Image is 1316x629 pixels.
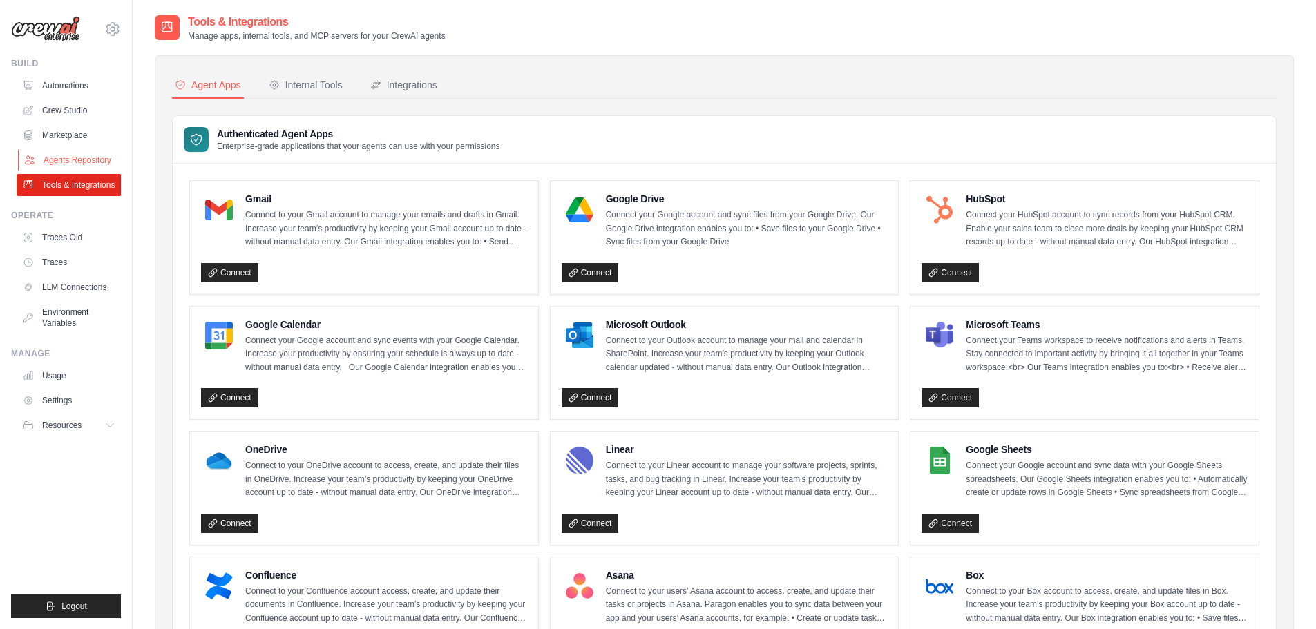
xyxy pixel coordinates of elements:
a: Connect [201,514,258,533]
p: Connect your Teams workspace to receive notifications and alerts in Teams. Stay connected to impo... [966,334,1248,375]
h4: Box [966,568,1248,582]
span: Logout [61,601,87,612]
img: Microsoft Teams Logo [926,322,953,349]
a: Environment Variables [17,301,121,334]
a: Connect [201,263,258,282]
a: Settings [17,389,121,412]
h4: HubSpot [966,192,1248,206]
h4: Confluence [245,568,527,582]
img: Google Sheets Logo [926,447,953,474]
span: Resources [42,420,82,431]
button: Logout [11,594,121,618]
p: Connect to your Outlook account to manage your mail and calendar in SharePoint. Increase your tea... [606,334,888,375]
p: Connect your Google account and sync files from your Google Drive. Our Google Drive integration e... [606,209,888,249]
div: Agent Apps [175,78,241,92]
img: Asana Logo [566,572,593,600]
img: Microsoft Outlook Logo [566,322,593,349]
a: Traces [17,251,121,273]
a: Agents Repository [18,149,122,171]
h4: Google Sheets [966,443,1248,456]
div: Internal Tools [269,78,343,92]
p: Connect to your OneDrive account to access, create, and update their files in OneDrive. Increase ... [245,459,527,500]
a: Connect [562,514,619,533]
a: Automations [17,75,121,97]
a: Connect [562,388,619,407]
h4: Microsoft Outlook [606,318,888,331]
h4: Google Drive [606,192,888,206]
h4: OneDrive [245,443,527,456]
div: Operate [11,210,121,221]
p: Connect to your Gmail account to manage your emails and drafts in Gmail. Increase your team’s pro... [245,209,527,249]
img: Linear Logo [566,447,593,474]
img: Logo [11,16,80,42]
h4: Gmail [245,192,527,206]
p: Connect to your Box account to access, create, and update files in Box. Increase your team’s prod... [966,585,1248,626]
div: Integrations [370,78,437,92]
a: Connect [201,388,258,407]
a: Usage [17,365,121,387]
h4: Linear [606,443,888,456]
a: Connect [922,263,979,282]
button: Resources [17,414,121,436]
img: OneDrive Logo [205,447,233,474]
button: Agent Apps [172,72,244,99]
button: Internal Tools [266,72,345,99]
img: Gmail Logo [205,196,233,224]
h2: Tools & Integrations [188,14,446,30]
button: Integrations [368,72,440,99]
a: Crew Studio [17,99,121,122]
img: Google Calendar Logo [205,322,233,349]
p: Connect your Google account and sync data with your Google Sheets spreadsheets. Our Google Sheets... [966,459,1248,500]
p: Connect to your Confluence account access, create, and update their documents in Confluence. Incr... [245,585,527,626]
a: LLM Connections [17,276,121,298]
p: Connect your Google account and sync events with your Google Calendar. Increase your productivity... [245,334,527,375]
a: Tools & Integrations [17,174,121,196]
h4: Google Calendar [245,318,527,331]
a: Connect [922,514,979,533]
h4: Microsoft Teams [966,318,1248,331]
h4: Asana [606,568,888,582]
img: HubSpot Logo [926,196,953,224]
p: Manage apps, internal tools, and MCP servers for your CrewAI agents [188,30,446,41]
p: Connect your HubSpot account to sync records from your HubSpot CRM. Enable your sales team to clo... [966,209,1248,249]
a: Traces Old [17,226,121,249]
div: Build [11,58,121,69]
img: Google Drive Logo [566,196,593,224]
h3: Authenticated Agent Apps [217,127,500,141]
p: Enterprise-grade applications that your agents can use with your permissions [217,141,500,152]
img: Confluence Logo [205,572,233,600]
a: Connect [562,263,619,282]
a: Connect [922,388,979,407]
img: Box Logo [926,572,953,600]
div: Manage [11,348,121,359]
a: Marketplace [17,124,121,146]
p: Connect to your users’ Asana account to access, create, and update their tasks or projects in Asa... [606,585,888,626]
p: Connect to your Linear account to manage your software projects, sprints, tasks, and bug tracking... [606,459,888,500]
